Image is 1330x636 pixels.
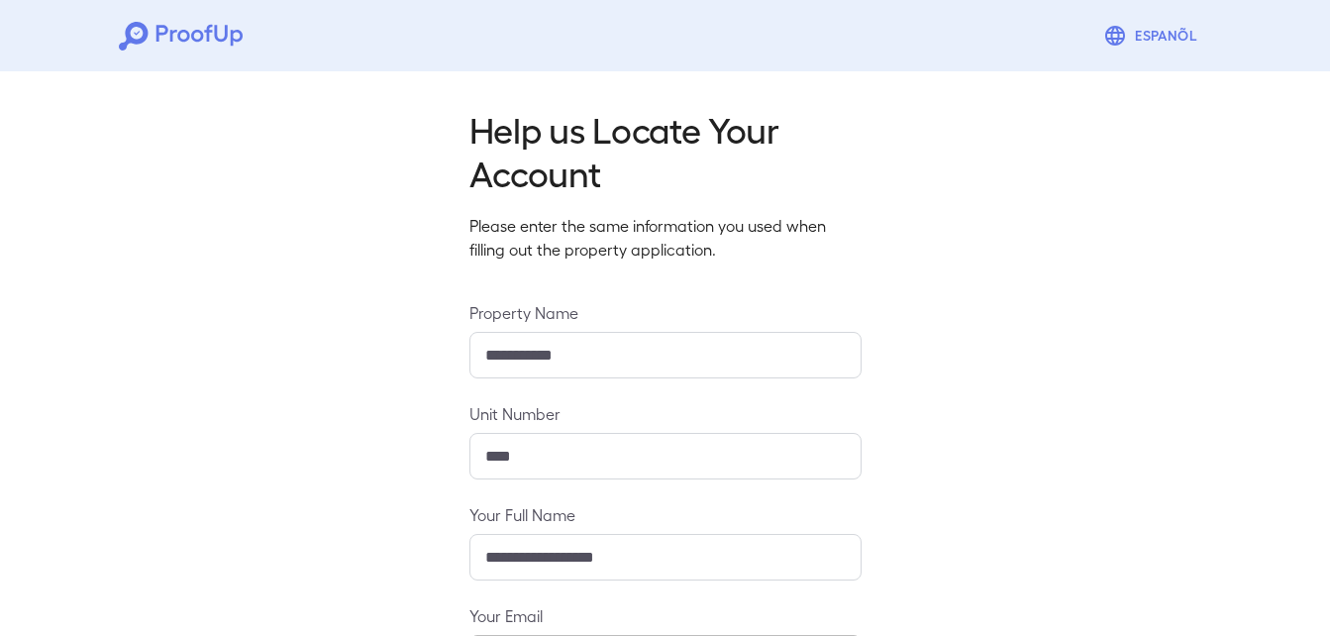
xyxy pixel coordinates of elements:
[469,604,862,627] label: Your Email
[469,214,862,262] p: Please enter the same information you used when filling out the property application.
[469,402,862,425] label: Unit Number
[469,503,862,526] label: Your Full Name
[1095,16,1211,55] button: Espanõl
[469,301,862,324] label: Property Name
[469,107,862,194] h2: Help us Locate Your Account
